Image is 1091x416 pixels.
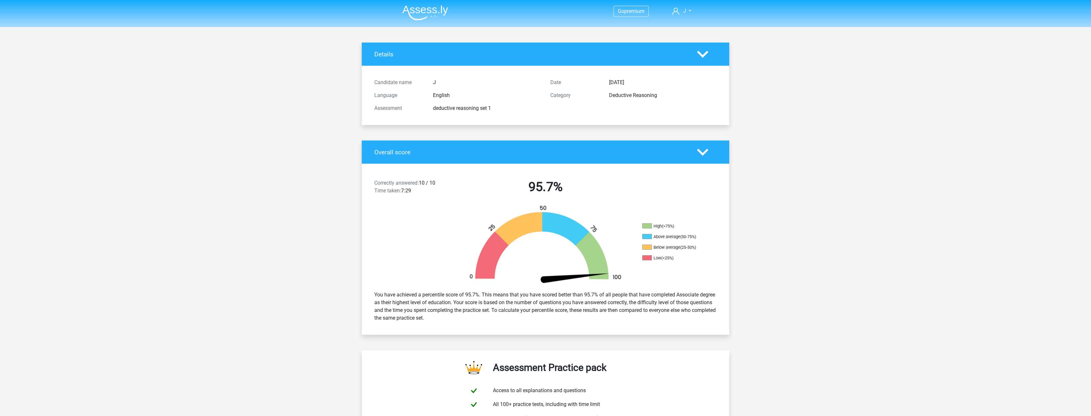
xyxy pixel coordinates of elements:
[369,79,428,86] div: Candidate name
[402,5,448,20] img: Assessly
[683,8,686,14] span: J
[680,245,696,250] div: (25-50%)
[428,79,545,86] div: J
[604,79,722,86] div: [DATE]
[642,234,707,240] li: Above average
[369,288,722,324] div: You have achieved a percentile score of 95.7%. This means that you have scored better than 95.7% ...
[374,188,401,194] span: Time taken:
[618,8,624,14] span: Go
[642,255,707,261] li: Low
[661,256,673,260] div: (<25%)
[458,205,633,286] img: 96.83268ea44d82.png
[670,7,694,15] a: J
[662,224,674,228] div: (>75%)
[369,179,457,197] div: 10 / 10 7:29
[624,8,644,14] span: premium
[604,92,722,99] div: Deductive Reasoning
[374,51,687,58] h4: Details
[428,104,545,112] div: deductive reasoning set 1
[680,234,696,239] div: (50-75%)
[374,149,687,156] h4: Overall score
[642,245,707,250] li: Below average
[642,223,707,229] li: High
[614,7,648,15] a: Gopremium
[374,180,419,186] span: Correctly answered:
[462,179,629,195] h2: 95.7%
[428,92,545,99] div: English
[545,79,604,86] div: Date
[369,92,428,99] div: Language
[545,92,604,99] div: Category
[369,104,428,112] div: Assessment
